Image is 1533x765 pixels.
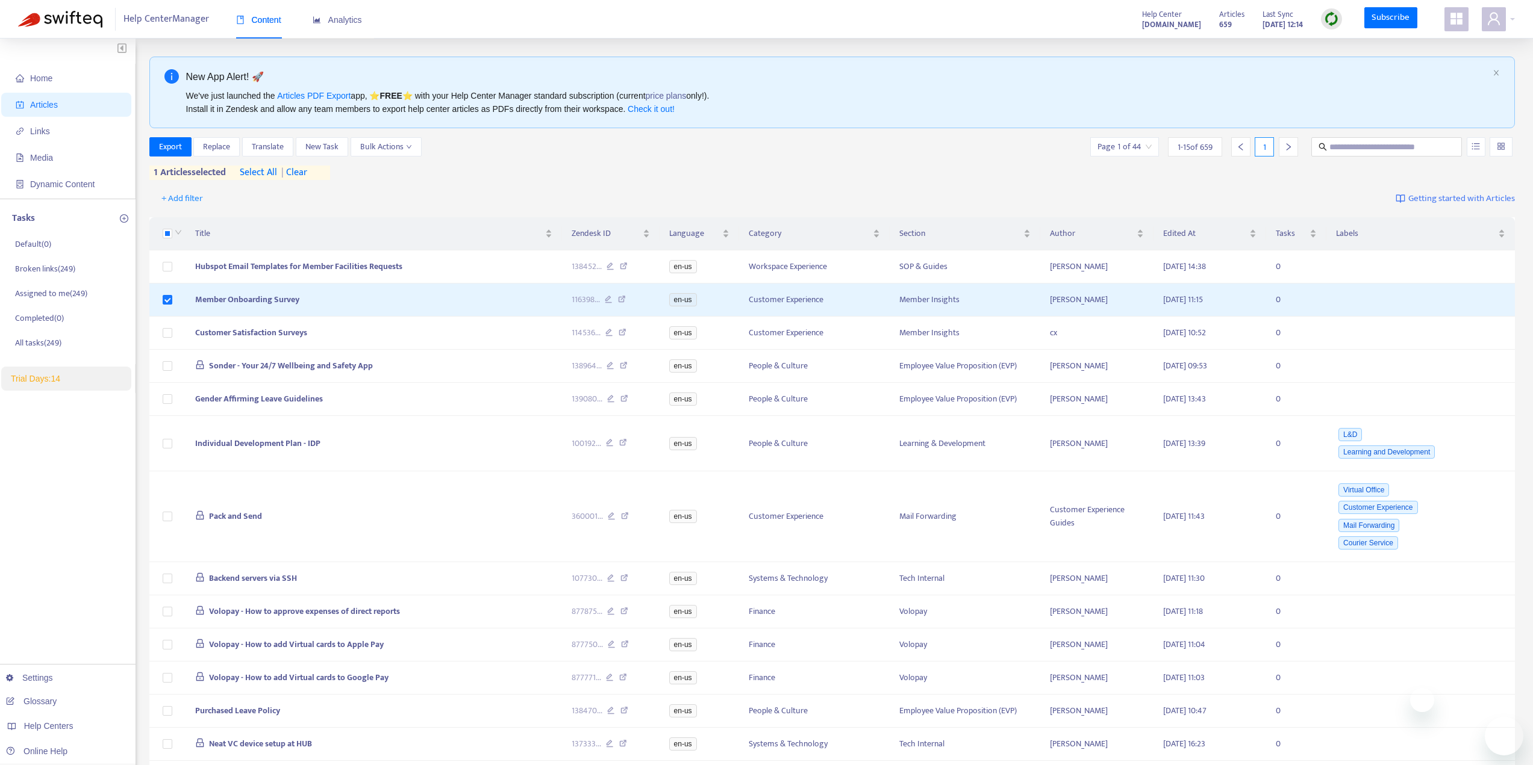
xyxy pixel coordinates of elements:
span: Replace [203,140,230,153]
span: Export [159,140,182,153]
span: [DATE] 11:30 [1163,571,1205,585]
td: [PERSON_NAME] [1040,628,1154,661]
span: en-us [669,326,697,339]
span: appstore [1449,11,1464,26]
span: Content [236,15,281,25]
span: | [281,164,284,181]
span: Articles [1219,8,1244,21]
button: New Task [296,137,348,156]
td: Workspace Experience [739,250,890,283]
td: 0 [1266,383,1326,416]
span: Mail Forwarding [1338,519,1399,532]
td: Finance [739,628,890,661]
span: [DATE] 11:15 [1163,293,1203,306]
span: 100192 ... [572,437,601,450]
a: price plans [646,91,687,101]
span: en-us [669,392,697,406]
td: Systems & Technology [739,562,890,595]
span: Volopay - How to add Virtual cards to Google Pay [209,671,389,684]
td: 0 [1266,250,1326,283]
td: 0 [1266,317,1326,350]
span: 877750 ... [572,638,603,651]
button: Translate [242,137,293,156]
span: en-us [669,510,697,523]
td: Systems & Technology [739,728,890,761]
td: People & Culture [739,416,890,471]
span: Pack and Send [209,509,262,523]
span: lock [195,672,205,681]
span: lock [195,572,205,582]
span: [DATE] 11:04 [1163,637,1205,651]
span: [DATE] 09:53 [1163,359,1207,373]
span: en-us [669,737,697,751]
span: Author [1050,227,1134,240]
span: Help Center [1142,8,1182,21]
button: Replace [193,137,240,156]
strong: 659 [1219,18,1232,31]
span: Category [749,227,870,240]
td: Customer Experience [739,471,890,562]
td: People & Culture [739,695,890,728]
span: Learning and Development [1338,445,1435,459]
td: [PERSON_NAME] [1040,350,1154,383]
div: We've just launched the app, ⭐ ⭐️ with your Help Center Manager standard subscription (current on... [186,89,1488,116]
span: home [16,74,24,82]
td: [PERSON_NAME] [1040,383,1154,416]
td: Volopay [890,661,1040,695]
span: clear [277,166,307,180]
span: down [406,144,412,150]
span: Tasks [1276,227,1307,240]
td: [PERSON_NAME] [1040,283,1154,317]
span: Help Centers [24,721,73,731]
span: + Add filter [161,191,203,206]
b: FREE [379,91,402,101]
span: Neat VC device setup at HUB [209,737,312,751]
td: [PERSON_NAME] [1040,562,1154,595]
span: L&D [1338,428,1362,441]
span: unordered-list [1472,142,1480,150]
td: 0 [1266,416,1326,471]
iframe: Close message [1410,688,1434,712]
img: image-link [1396,194,1405,203]
a: [DOMAIN_NAME] [1142,17,1201,31]
span: New Task [305,140,339,153]
th: Title [186,217,562,250]
span: [DATE] 11:03 [1163,671,1205,684]
span: Purchased Leave Policy [195,704,280,717]
span: Individual Development Plan - IDP [195,436,320,450]
span: Labels [1336,227,1496,240]
span: 107730 ... [572,572,602,585]
span: 1 - 15 of 659 [1178,141,1213,153]
td: 0 [1266,661,1326,695]
span: container [16,180,24,188]
span: en-us [669,260,697,273]
span: 360001 ... [572,510,603,523]
span: [DATE] 10:47 [1163,704,1207,717]
span: search [1319,143,1327,151]
a: Online Help [6,746,67,756]
span: book [236,16,245,24]
p: Assigned to me ( 249 ) [15,287,87,300]
span: link [16,127,24,135]
span: Courier Service [1338,536,1398,550]
img: sync.dc5367851b00ba804db3.png [1324,11,1339,26]
a: Settings [6,673,53,683]
td: [PERSON_NAME] [1040,695,1154,728]
td: People & Culture [739,383,890,416]
span: [DATE] 11:18 [1163,604,1203,618]
th: Tasks [1266,217,1326,250]
td: Tech Internal [890,562,1040,595]
a: Articles PDF Export [277,91,351,101]
strong: [DATE] 12:14 [1263,18,1303,31]
span: account-book [16,101,24,109]
span: Trial Days: 14 [11,374,60,383]
span: plus-circle [120,214,128,223]
td: 0 [1266,350,1326,383]
td: SOP & Guides [890,250,1040,283]
button: Bulk Actionsdown [351,137,422,156]
a: Getting started with Articles [1396,189,1515,208]
a: Check it out! [628,104,675,114]
span: lock [195,510,205,520]
th: Author [1040,217,1154,250]
span: en-us [669,671,697,684]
